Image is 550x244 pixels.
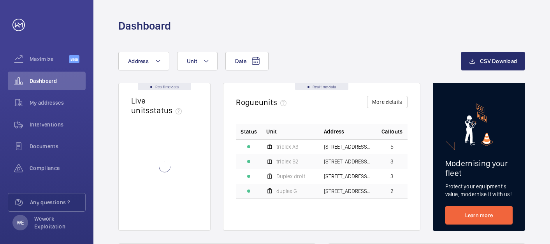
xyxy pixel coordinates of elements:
[259,97,290,107] span: units
[69,55,79,63] span: Beta
[295,83,348,90] div: Real time data
[324,188,372,194] span: [STREET_ADDRESS][GEOGRAPHIC_DATA][STREET_ADDRESS]
[367,96,408,108] button: More details
[381,128,403,135] span: Callouts
[276,188,297,194] span: duplex G
[235,58,246,64] span: Date
[324,144,372,149] span: [STREET_ADDRESS] - [STREET_ADDRESS]
[445,183,513,198] p: Protect your equipment's value, modernise it with us!
[445,206,513,225] a: Learn more
[390,188,394,194] span: 2
[480,58,517,64] span: CSV Download
[30,99,86,107] span: My addresses
[30,121,86,128] span: Interventions
[276,159,299,164] span: triplex B2
[241,128,257,135] p: Status
[465,104,493,146] img: marketing-card.svg
[17,219,24,226] p: WE
[390,144,394,149] span: 5
[225,52,269,70] button: Date
[128,58,149,64] span: Address
[131,96,185,115] h2: Live units
[34,215,81,230] p: Wework Exploitation
[276,174,305,179] span: Duplex droit
[30,77,86,85] span: Dashboard
[461,52,525,70] button: CSV Download
[324,128,344,135] span: Address
[236,97,290,107] h2: Rogue
[266,128,277,135] span: Unit
[150,105,185,115] span: status
[324,174,372,179] span: [STREET_ADDRESS][PERSON_NAME][PERSON_NAME]
[138,83,191,90] div: Real time data
[30,142,86,150] span: Documents
[390,174,394,179] span: 3
[187,58,197,64] span: Unit
[30,55,69,63] span: Maximize
[177,52,218,70] button: Unit
[324,159,372,164] span: [STREET_ADDRESS] - [STREET_ADDRESS]
[118,52,169,70] button: Address
[445,158,513,178] h2: Modernising your fleet
[276,144,299,149] span: triplex A3
[30,164,86,172] span: Compliance
[390,159,394,164] span: 3
[30,198,85,206] span: Any questions ?
[118,19,171,33] h1: Dashboard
